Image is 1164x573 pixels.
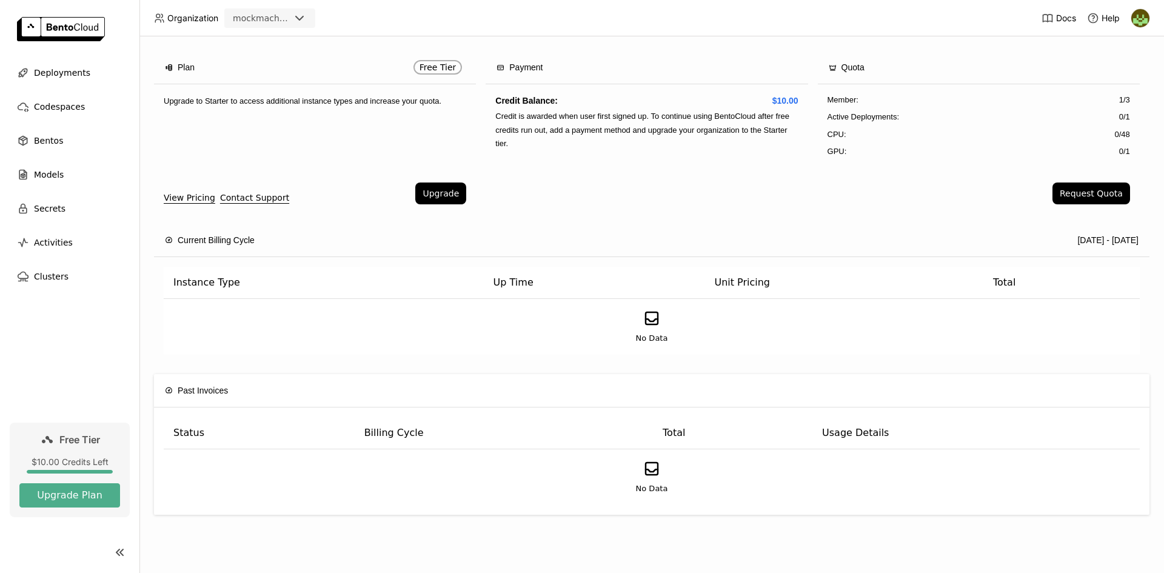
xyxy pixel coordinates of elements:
[34,167,64,182] span: Models
[233,12,290,24] div: mockmachine
[1131,9,1149,27] img: Ahmed Mazrouh
[495,112,789,148] span: Credit is awarded when user first signed up. To continue using BentoCloud after free credits run ...
[178,384,228,397] span: Past Invoices
[495,94,798,107] h4: Credit Balance:
[17,17,105,41] img: logo
[1056,13,1076,24] span: Docs
[178,233,255,247] span: Current Billing Cycle
[1052,183,1130,204] button: Request Quota
[1119,146,1130,158] span: 0 / 1
[167,13,218,24] span: Organization
[1119,94,1130,106] span: 1 / 3
[34,201,65,216] span: Secrets
[653,417,812,449] th: Total
[983,267,1140,299] th: Total
[10,423,130,517] a: Free Tier$10.00 Credits LeftUpgrade Plan
[34,235,73,250] span: Activities
[828,129,846,141] span: CPU:
[420,62,457,72] span: Free Tier
[828,146,847,158] span: GPU:
[415,183,466,204] button: Upgrade
[10,95,130,119] a: Codespaces
[164,96,441,106] span: Upgrade to Starter to access additional instance types and increase your quota.
[1119,111,1130,123] span: 0 / 1
[10,264,130,289] a: Clusters
[484,267,705,299] th: Up Time
[34,65,90,80] span: Deployments
[59,434,100,446] span: Free Tier
[10,61,130,85] a: Deployments
[704,267,983,299] th: Unit Pricing
[34,269,69,284] span: Clusters
[1087,12,1120,24] div: Help
[19,483,120,508] button: Upgrade Plan
[636,483,668,495] span: No Data
[220,191,289,204] a: Contact Support
[355,417,653,449] th: Billing Cycle
[164,267,484,299] th: Instance Type
[19,457,120,467] div: $10.00 Credits Left
[291,13,292,25] input: Selected mockmachine.
[164,417,355,449] th: Status
[828,94,858,106] span: Member :
[828,111,900,123] span: Active Deployments :
[10,163,130,187] a: Models
[812,417,1140,449] th: Usage Details
[636,332,668,344] span: No Data
[10,230,130,255] a: Activities
[841,61,865,74] span: Quota
[34,133,63,148] span: Bentos
[1102,13,1120,24] span: Help
[509,61,543,74] span: Payment
[164,191,215,204] a: View Pricing
[178,61,195,74] span: Plan
[1114,129,1129,141] span: 0 / 48
[1042,12,1076,24] a: Docs
[34,99,85,114] span: Codespaces
[10,196,130,221] a: Secrets
[772,94,798,107] span: $10.00
[10,129,130,153] a: Bentos
[1077,233,1139,247] div: [DATE] - [DATE]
